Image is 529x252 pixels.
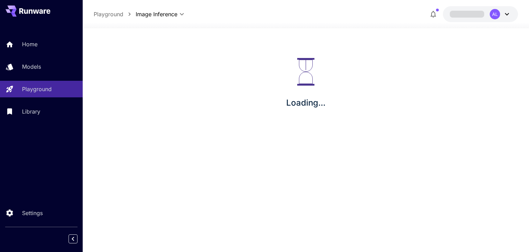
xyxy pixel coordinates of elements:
[136,10,177,18] span: Image Inference
[22,107,40,116] p: Library
[94,10,123,18] a: Playground
[22,209,43,217] p: Settings
[443,6,518,22] button: AL
[22,85,52,93] p: Playground
[22,62,41,71] p: Models
[94,10,136,18] nav: breadcrumb
[490,9,500,19] div: AL
[69,234,77,243] button: Collapse sidebar
[22,40,38,48] p: Home
[286,97,325,109] p: Loading...
[74,233,83,245] div: Collapse sidebar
